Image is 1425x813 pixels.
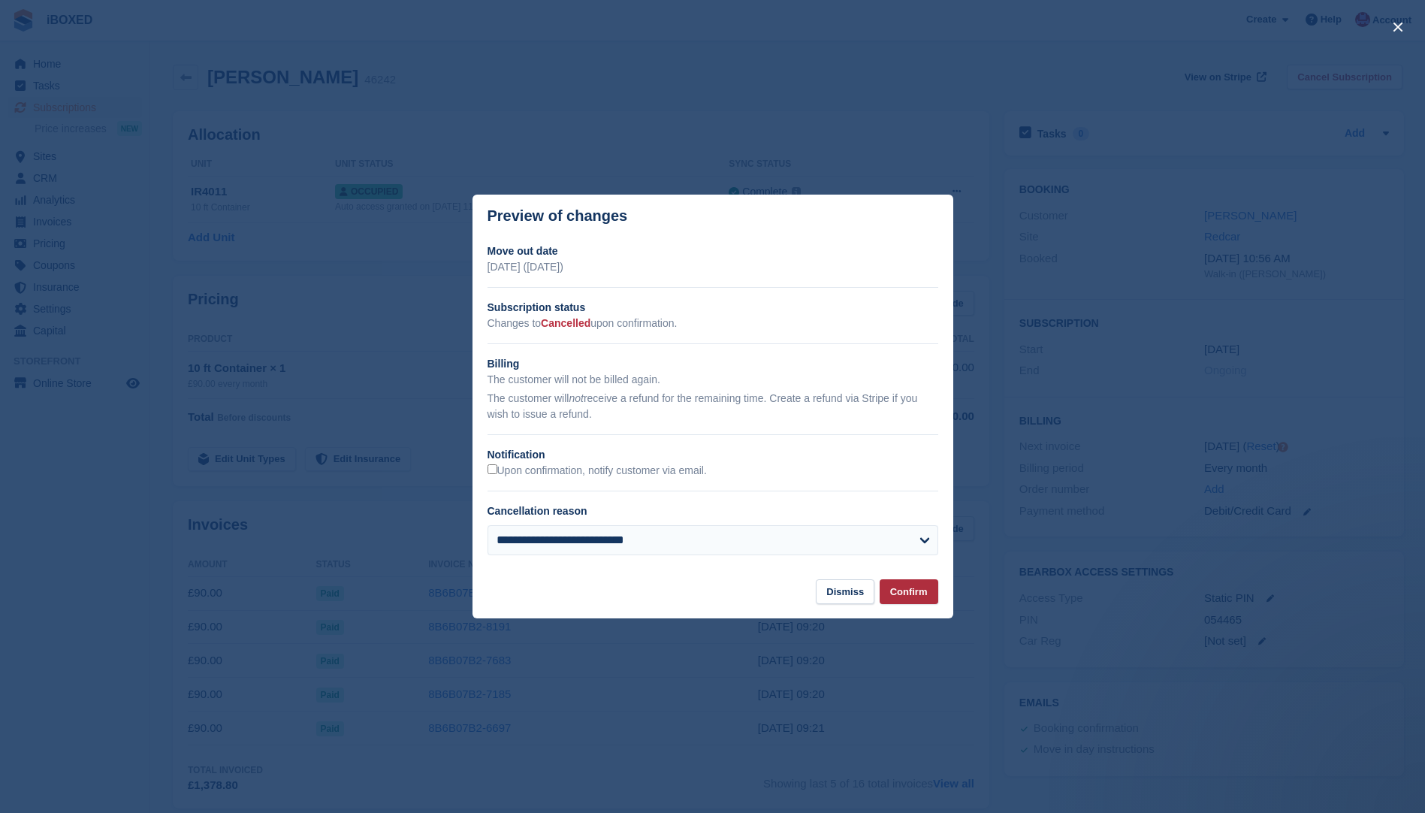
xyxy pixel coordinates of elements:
button: Dismiss [816,579,874,604]
label: Upon confirmation, notify customer via email. [488,464,707,478]
h2: Move out date [488,243,938,259]
button: close [1386,15,1410,39]
h2: Notification [488,447,938,463]
p: The customer will not be billed again. [488,372,938,388]
p: [DATE] ([DATE]) [488,259,938,275]
h2: Subscription status [488,300,938,316]
label: Cancellation reason [488,505,587,517]
span: Cancelled [541,317,590,329]
em: not [569,392,583,404]
p: Preview of changes [488,207,628,225]
button: Confirm [880,579,938,604]
p: Changes to upon confirmation. [488,316,938,331]
p: The customer will receive a refund for the remaining time. Create a refund via Stripe if you wish... [488,391,938,422]
input: Upon confirmation, notify customer via email. [488,464,497,474]
h2: Billing [488,356,938,372]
